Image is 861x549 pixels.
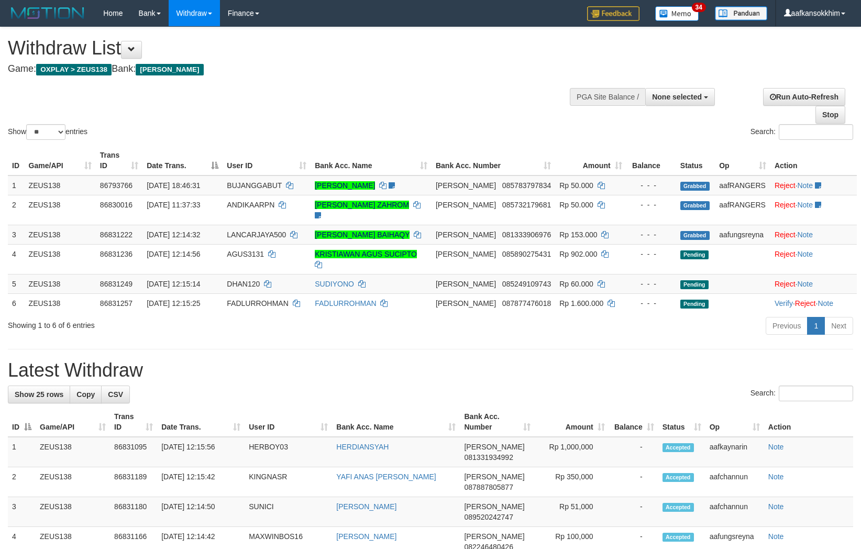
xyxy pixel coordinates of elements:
span: Copy 081333906976 to clipboard [502,230,551,239]
td: ZEUS138 [36,467,110,497]
td: ZEUS138 [25,225,96,244]
td: · · [770,293,857,313]
span: 86831249 [100,280,133,288]
a: YAFI ANAS [PERSON_NAME] [336,473,436,481]
a: Note [797,201,813,209]
span: Copy 085249109743 to clipboard [502,280,551,288]
span: [DATE] 12:14:32 [147,230,200,239]
span: Pending [680,250,709,259]
a: HERDIANSYAH [336,443,389,451]
span: [PERSON_NAME] [436,250,496,258]
span: Grabbed [680,182,710,191]
span: Rp 50.000 [559,201,593,209]
th: Bank Acc. Number: activate to sort column ascending [432,146,555,175]
th: Amount: activate to sort column ascending [535,407,609,437]
td: 86831180 [110,497,157,527]
span: Copy 081331934992 to clipboard [464,453,513,462]
button: None selected [645,88,715,106]
a: Note [797,230,813,239]
a: Reject [775,280,796,288]
td: 6 [8,293,25,313]
th: User ID: activate to sort column ascending [223,146,311,175]
th: Game/API: activate to sort column ascending [25,146,96,175]
td: 86831095 [110,437,157,467]
span: 86793766 [100,181,133,190]
span: LANCARJAYA500 [227,230,286,239]
th: ID: activate to sort column descending [8,407,36,437]
th: Bank Acc. Number: activate to sort column ascending [460,407,534,437]
a: Note [797,181,813,190]
a: FADLURROHMAN [315,299,376,308]
img: Button%20Memo.svg [655,6,699,21]
a: KRISTIAWAN AGUS SUCIPTO [315,250,417,258]
td: ZEUS138 [25,244,96,274]
a: Note [797,280,813,288]
th: Action [764,407,853,437]
span: Copy 087877476018 to clipboard [502,299,551,308]
a: Run Auto-Refresh [763,88,845,106]
label: Search: [750,386,853,401]
td: - [609,497,658,527]
a: SUDIYONO [315,280,354,288]
select: Showentries [26,124,65,140]
td: KINGNASR [245,467,332,497]
label: Search: [750,124,853,140]
th: Balance [626,146,676,175]
th: Game/API: activate to sort column ascending [36,407,110,437]
td: ZEUS138 [25,274,96,293]
a: Reject [775,250,796,258]
div: - - - [631,298,672,309]
img: panduan.png [715,6,767,20]
td: - [609,467,658,497]
span: [PERSON_NAME] [464,532,524,541]
span: Show 25 rows [15,390,63,399]
td: 2 [8,195,25,225]
td: · [770,195,857,225]
span: Accepted [663,533,694,542]
a: Note [768,532,784,541]
td: aafRANGERS [715,195,770,225]
a: [PERSON_NAME] BAIHAQY [315,230,410,239]
span: Accepted [663,443,694,452]
a: Note [797,250,813,258]
th: Date Trans.: activate to sort column descending [142,146,223,175]
span: 86831222 [100,230,133,239]
a: Reject [775,181,796,190]
span: Copy [76,390,95,399]
td: aafkaynarin [705,437,764,467]
th: ID [8,146,25,175]
td: 1 [8,175,25,195]
td: aafchannun [705,467,764,497]
span: None selected [652,93,702,101]
td: · [770,244,857,274]
span: OXPLAY > ZEUS138 [36,64,112,75]
a: Verify [775,299,793,308]
span: Pending [680,300,709,309]
a: Previous [766,317,808,335]
span: Rp 153.000 [559,230,597,239]
td: [DATE] 12:14:50 [157,497,245,527]
div: - - - [631,200,672,210]
span: 86830016 [100,201,133,209]
td: ZEUS138 [25,175,96,195]
th: Status: activate to sort column ascending [658,407,705,437]
th: User ID: activate to sort column ascending [245,407,332,437]
div: Showing 1 to 6 of 6 entries [8,316,351,331]
td: aafungsreyna [715,225,770,244]
img: Feedback.jpg [587,6,639,21]
th: Action [770,146,857,175]
td: 2 [8,467,36,497]
td: [DATE] 12:15:42 [157,467,245,497]
h1: Latest Withdraw [8,360,853,381]
th: Trans ID: activate to sort column ascending [96,146,142,175]
td: ZEUS138 [36,437,110,467]
span: [DATE] 18:46:31 [147,181,200,190]
span: [DATE] 12:14:56 [147,250,200,258]
span: Grabbed [680,231,710,240]
div: - - - [631,279,672,289]
th: Date Trans.: activate to sort column ascending [157,407,245,437]
h4: Game: Bank: [8,64,564,74]
span: Pending [680,280,709,289]
span: [PERSON_NAME] [464,502,524,511]
span: [PERSON_NAME] [436,181,496,190]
